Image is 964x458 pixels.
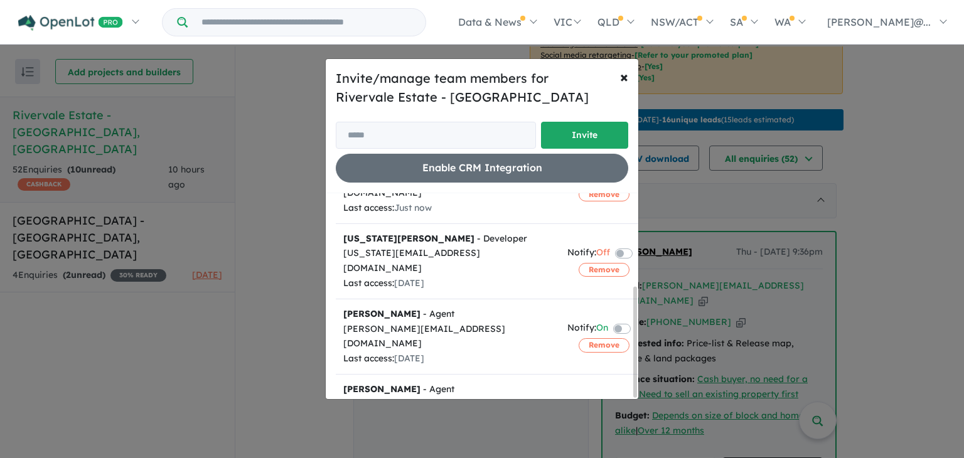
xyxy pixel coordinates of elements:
[343,201,552,216] div: Last access:
[343,397,552,427] div: [PERSON_NAME][EMAIL_ADDRESS][DOMAIN_NAME]
[596,321,608,338] span: On
[596,245,610,262] span: Off
[18,15,123,31] img: Openlot PRO Logo White
[343,322,552,352] div: [PERSON_NAME][EMAIL_ADDRESS][DOMAIN_NAME]
[190,9,423,36] input: Try estate name, suburb, builder or developer
[567,396,608,413] div: Notify:
[343,276,552,291] div: Last access:
[579,338,629,352] button: Remove
[567,245,610,262] div: Notify:
[336,69,628,107] h5: Invite/manage team members for Rivervale Estate - [GEOGRAPHIC_DATA]
[343,246,552,276] div: [US_STATE][EMAIL_ADDRESS][DOMAIN_NAME]
[579,263,629,277] button: Remove
[541,122,628,149] button: Invite
[343,233,474,244] strong: [US_STATE][PERSON_NAME]
[394,202,432,213] span: Just now
[343,232,552,247] div: - Developer
[343,307,552,322] div: - Agent
[579,188,629,201] button: Remove
[620,67,628,86] span: ×
[343,351,552,366] div: Last access:
[343,383,420,395] strong: [PERSON_NAME]
[343,308,420,319] strong: [PERSON_NAME]
[394,277,424,289] span: [DATE]
[394,353,424,364] span: [DATE]
[596,396,608,413] span: On
[827,16,931,28] span: [PERSON_NAME]@...
[336,154,628,182] button: Enable CRM Integration
[567,321,608,338] div: Notify:
[343,382,552,397] div: - Agent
